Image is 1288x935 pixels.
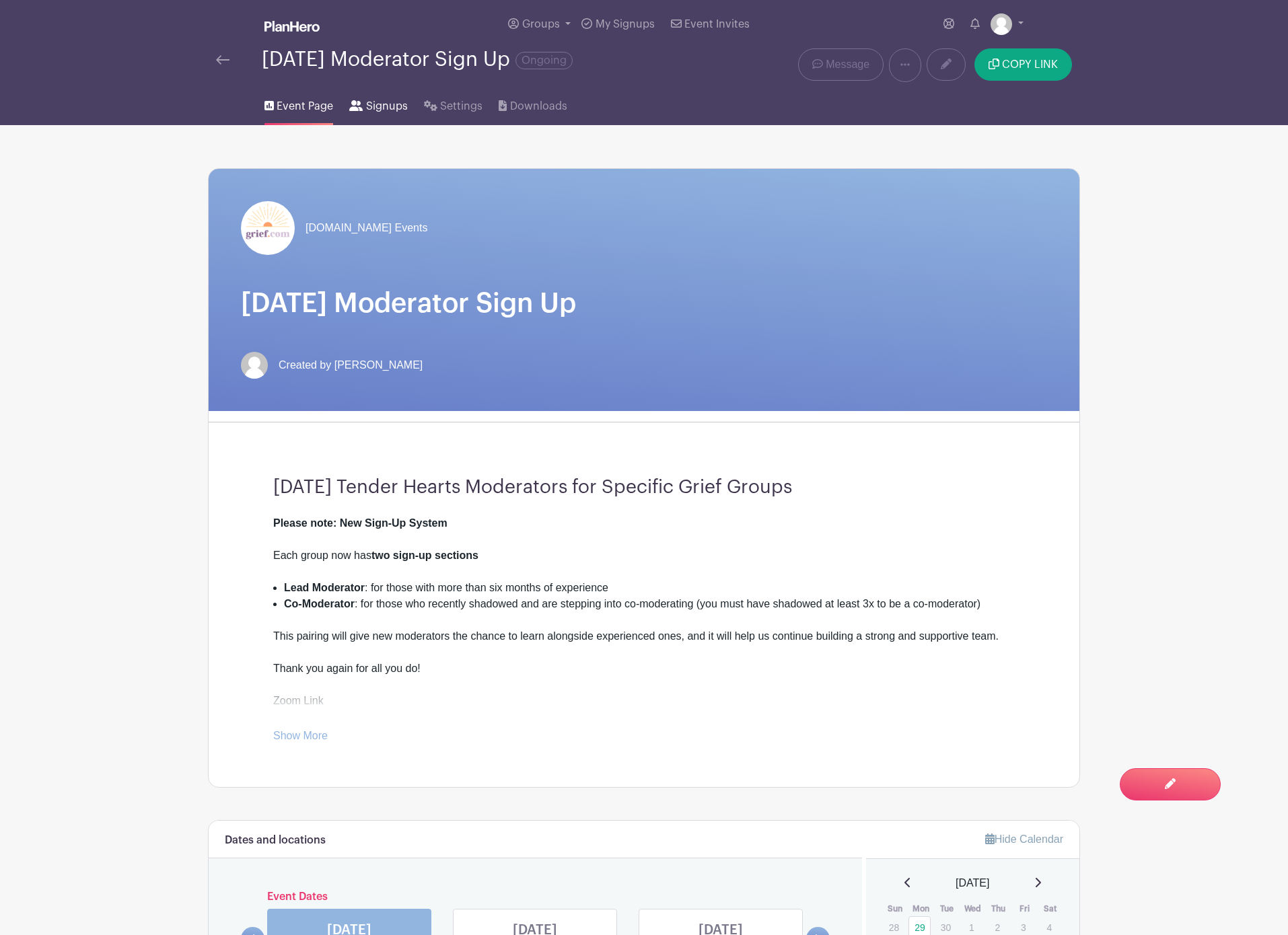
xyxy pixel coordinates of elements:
strong: two sign-up sections [371,550,478,561]
img: grief-logo-planhero.png [241,201,295,255]
img: back-arrow-29a5d9b10d5bd6ae65dc969a981735edf675c4d7a1fe02e03b50dbd4ba3cdb55.svg [216,55,229,65]
li: : for those with more than six months of experience [284,580,1015,596]
a: [URL][DOMAIN_NAME] [273,711,387,722]
h6: Event Dates [264,891,806,903]
h3: [DATE] Tender Hearts Moderators for Specific Grief Groups [273,476,1015,499]
div: [DATE] Moderator Sign Up [262,48,573,71]
th: Sat [1038,902,1064,915]
img: default-ce2991bfa6775e67f084385cd625a349d9dcbb7a52a09fb2fda1e96e2d18dcdb.png [241,352,268,379]
a: Signups [349,82,407,125]
span: Ongoing [515,52,573,69]
h1: [DATE] Moderator Sign Up [241,287,1047,320]
div: This pairing will give new moderators the chance to learn alongside experienced ones, and it will... [273,628,1015,741]
strong: Co-Moderator [284,598,355,609]
button: COPY LINK [974,48,1072,81]
span: Groups [522,19,560,30]
span: Created by [PERSON_NAME] [279,357,423,373]
div: Each group now has [273,548,1015,580]
span: Event Invites [684,19,750,30]
img: default-ce2991bfa6775e67f084385cd625a349d9dcbb7a52a09fb2fda1e96e2d18dcdb.png [991,13,1012,35]
span: [DATE] [956,875,989,891]
strong: Lead Moderator [284,582,365,593]
span: Downloads [510,98,567,114]
a: Downloads [499,82,567,125]
span: Message [826,57,869,73]
th: Mon [908,902,934,915]
th: Sun [882,902,908,915]
span: Signups [366,98,408,114]
h6: Dates and locations [225,834,326,847]
span: Settings [440,98,482,114]
a: Show More [273,730,328,747]
th: Thu [986,902,1012,915]
strong: Please note: New Sign-Up System [273,517,448,529]
li: : for those who recently shadowed and are stepping into co-moderating (you must have shadowed at ... [284,596,1015,628]
span: My Signups [596,19,655,30]
a: Message [798,48,884,81]
a: Settings [424,82,482,125]
a: Hide Calendar [985,833,1063,845]
th: Fri [1011,902,1038,915]
img: logo_white-6c42ec7e38ccf1d336a20a19083b03d10ae64f83f12c07503d8b9e83406b4c7d.svg [264,21,320,32]
a: Event Page [264,82,333,125]
span: Event Page [277,98,333,114]
span: COPY LINK [1002,59,1058,70]
span: [DOMAIN_NAME] Events [306,220,427,236]
th: Wed [960,902,986,915]
th: Tue [934,902,960,915]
